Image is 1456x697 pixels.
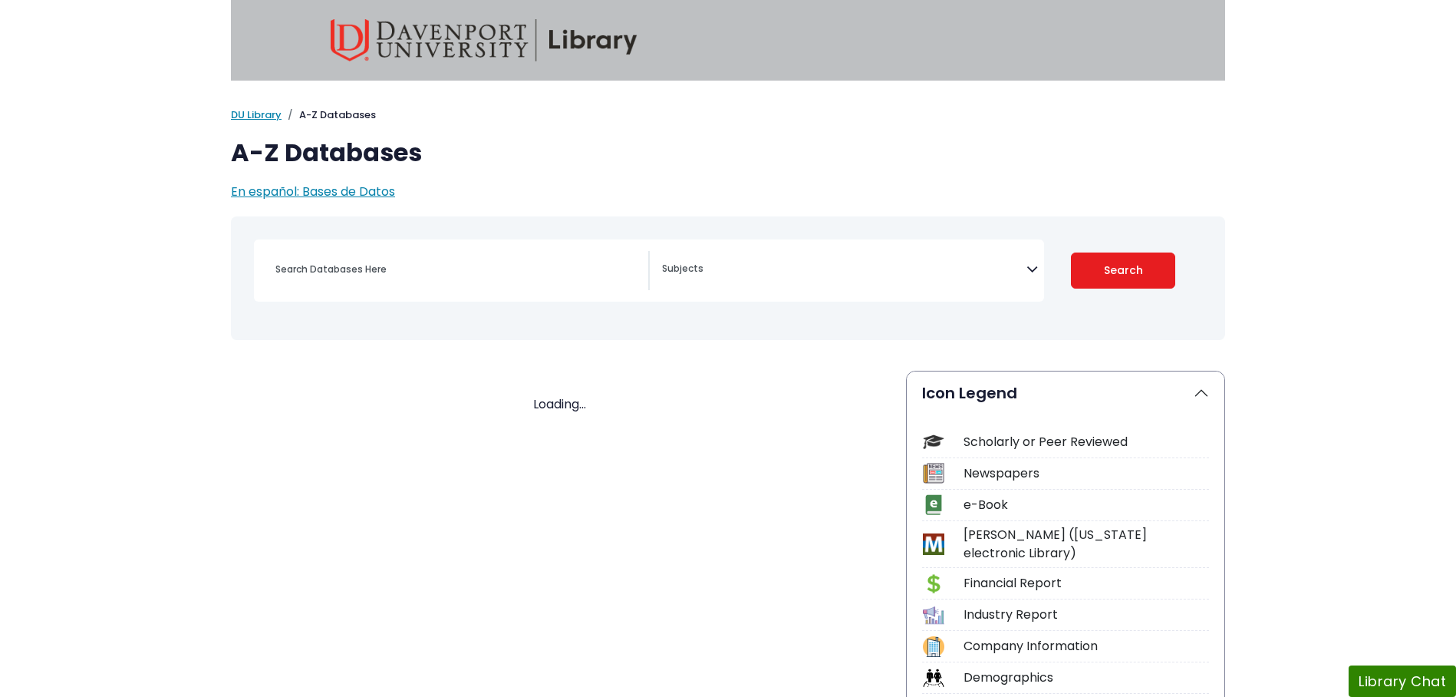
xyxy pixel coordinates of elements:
img: Davenport University Library [331,19,637,61]
a: DU Library [231,107,282,122]
li: A-Z Databases [282,107,376,123]
img: Icon MeL (Michigan electronic Library) [923,533,944,554]
img: Icon Demographics [923,668,944,689]
button: Submit for Search Results [1071,253,1176,289]
div: Demographics [964,669,1209,687]
textarea: Search [662,264,1026,276]
img: Icon e-Book [923,494,944,515]
nav: breadcrumb [231,107,1225,123]
div: Loading... [231,395,888,414]
input: Search database by title or keyword [266,258,648,280]
div: [PERSON_NAME] ([US_STATE] electronic Library) [964,526,1209,563]
nav: Search filters [231,216,1225,340]
div: Newspapers [964,464,1209,483]
img: Icon Company Information [923,636,944,657]
div: Financial Report [964,574,1209,593]
img: Icon Scholarly or Peer Reviewed [923,431,944,452]
button: Icon Legend [907,372,1224,415]
div: Industry Report [964,606,1209,624]
div: Company Information [964,637,1209,656]
button: Library Chat [1349,666,1456,697]
a: En español: Bases de Datos [231,183,395,200]
div: Scholarly or Peer Reviewed [964,433,1209,451]
img: Icon Newspapers [923,463,944,484]
h1: A-Z Databases [231,138,1225,167]
img: Icon Financial Report [923,573,944,594]
div: e-Book [964,496,1209,514]
img: Icon Industry Report [923,605,944,626]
